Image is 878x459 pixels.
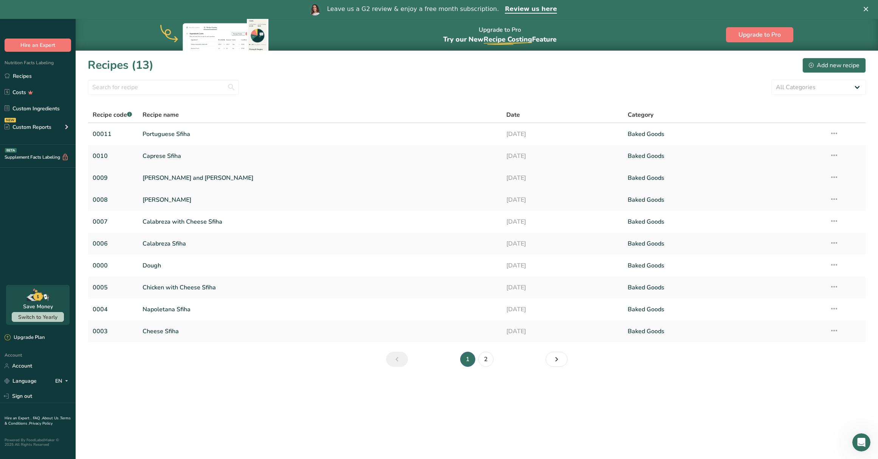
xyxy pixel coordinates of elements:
a: [DATE] [506,236,619,252]
a: Terms & Conditions . [5,416,71,426]
a: Previous page [386,352,408,367]
a: 0010 [93,148,133,164]
a: Baked Goods [628,192,821,208]
a: Baked Goods [628,258,821,274]
span: Switch to Yearly [18,314,57,321]
button: Switch to Yearly [12,312,64,322]
a: Baked Goods [628,126,821,142]
span: Try our New Feature [443,35,557,44]
a: [PERSON_NAME] [143,192,497,208]
span: Category [628,110,653,119]
a: [DATE] [506,126,619,142]
div: Leave us a G2 review & enjoy a free month subscription. [327,5,499,13]
a: Baked Goods [628,214,821,230]
span: Recipe code [93,111,132,119]
a: [DATE] [506,258,619,274]
a: Napoletana Sfiha [143,301,497,317]
a: Review us here [505,5,557,14]
a: 0000 [93,258,133,274]
button: Add new recipe [802,58,866,73]
div: BETA [5,148,17,153]
a: Baked Goods [628,323,821,339]
div: NEW [5,118,16,122]
a: Dough [143,258,497,274]
a: [DATE] [506,192,619,208]
a: 00011 [93,126,133,142]
a: [DATE] [506,323,619,339]
img: costing-banner-img.503cc26.webp [160,19,274,51]
a: [DATE] [506,214,619,230]
a: [DATE] [506,148,619,164]
div: Save Money [23,303,53,311]
img: Profile image for Reem [309,3,321,15]
span: Date [506,110,520,119]
a: Calabreza Sfiha [143,236,497,252]
div: Custom Reports [5,123,51,131]
div: Upgrade Plan [5,334,45,342]
a: [DATE] [506,170,619,186]
a: Baked Goods [628,301,821,317]
input: Search for recipe [88,80,239,95]
a: Baked Goods [628,170,821,186]
a: Language [5,374,37,388]
a: [DATE] [506,280,619,295]
button: Upgrade to Pro [726,27,793,42]
a: Hire an Expert . [5,416,31,421]
a: Calabreza with Cheese Sfiha [143,214,497,230]
a: Portuguese Sfiha [143,126,497,142]
h1: Recipes (13) [88,57,154,74]
span: Recipe Costing [484,35,532,44]
div: Powered By FoodLabelMaker © 2025 All Rights Reserved [5,438,71,447]
a: [DATE] [506,301,619,317]
a: 0003 [93,323,133,339]
span: Recipe name [143,110,179,119]
iframe: Intercom live chat [852,433,870,451]
span: Upgrade to Pro [738,30,781,39]
a: Cheese Sfiha [143,323,497,339]
a: 0004 [93,301,133,317]
a: FAQ . [33,416,42,421]
a: Next page [546,352,568,367]
a: [PERSON_NAME] and [PERSON_NAME] [143,170,497,186]
a: Privacy Policy [29,421,53,426]
a: Caprese Sfiha [143,148,497,164]
div: EN [55,377,71,386]
a: 0008 [93,192,133,208]
a: Baked Goods [628,236,821,252]
div: Close [864,7,871,11]
a: About Us . [42,416,60,421]
a: 0005 [93,280,133,295]
div: Upgrade to Pro [443,19,557,51]
div: Add new recipe [809,61,859,70]
a: Baked Goods [628,148,821,164]
a: 0009 [93,170,133,186]
a: Page 2. [478,352,493,367]
a: Baked Goods [628,280,821,295]
a: 0007 [93,214,133,230]
a: 0006 [93,236,133,252]
button: Hire an Expert [5,39,71,52]
a: Chicken with Cheese Sfiha [143,280,497,295]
